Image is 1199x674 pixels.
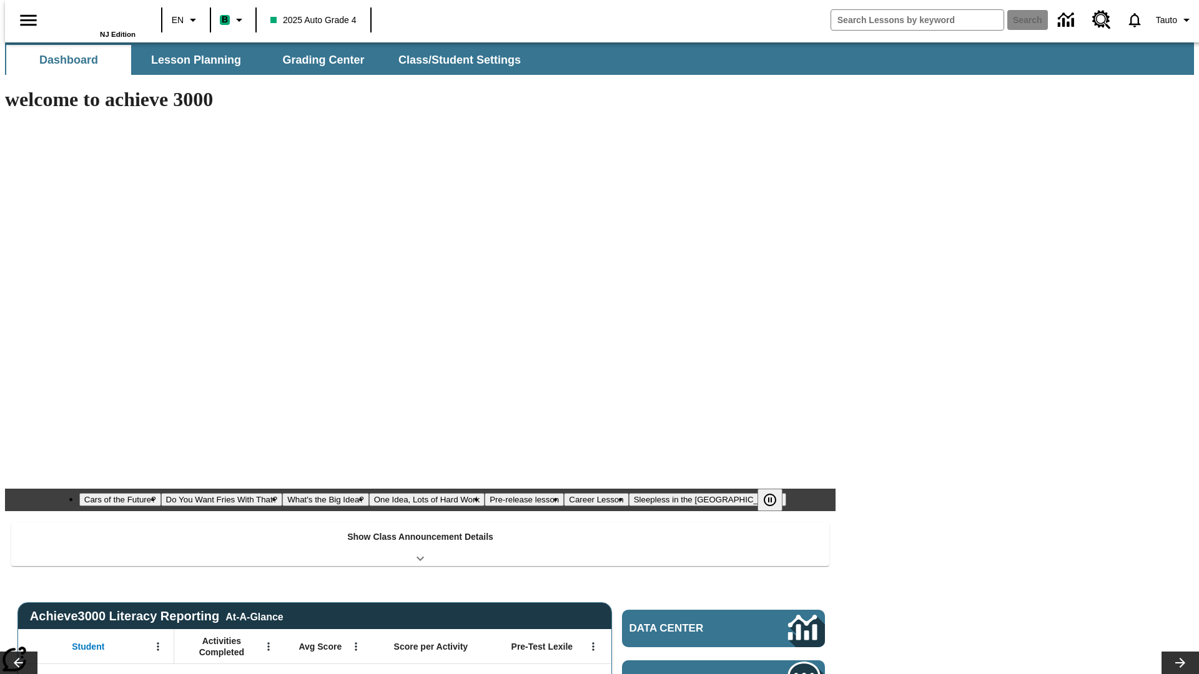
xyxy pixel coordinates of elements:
[347,637,365,656] button: Open Menu
[1085,3,1118,37] a: Resource Center, Will open in new tab
[259,637,278,656] button: Open Menu
[757,489,795,511] div: Pause
[388,45,531,75] button: Class/Student Settings
[54,4,136,38] div: Home
[629,622,746,635] span: Data Center
[100,31,136,38] span: NJ Edition
[11,523,829,566] div: Show Class Announcement Details
[347,530,493,544] p: Show Class Announcement Details
[134,45,259,75] button: Lesson Planning
[629,493,787,506] button: Slide 7 Sleepless in the Animal Kingdom
[831,10,1004,30] input: search field
[1162,652,1199,674] button: Lesson carousel, Next
[222,12,228,27] span: B
[180,635,263,658] span: Activities Completed
[282,493,369,506] button: Slide 3 What's the Big Idea?
[511,641,573,652] span: Pre-Test Lexile
[485,493,564,506] button: Slide 5 Pre-release lesson
[30,609,284,623] span: Achieve3000 Literacy Reporting
[5,42,1194,75] div: SubNavbar
[622,610,825,647] a: Data Center
[5,45,532,75] div: SubNavbar
[161,493,283,506] button: Slide 2 Do You Want Fries With That?
[215,9,252,31] button: Boost Class color is mint green. Change class color
[149,637,167,656] button: Open Menu
[1151,9,1199,31] button: Profile/Settings
[1156,14,1177,27] span: Tauto
[564,493,628,506] button: Slide 6 Career Lesson
[72,641,104,652] span: Student
[270,14,357,27] span: 2025 Auto Grade 4
[10,2,47,39] button: Open side menu
[166,9,206,31] button: Language: EN, Select a language
[584,637,603,656] button: Open Menu
[299,641,342,652] span: Avg Score
[6,45,131,75] button: Dashboard
[5,88,836,111] h1: welcome to achieve 3000
[394,641,468,652] span: Score per Activity
[172,14,184,27] span: EN
[79,493,161,506] button: Slide 1 Cars of the Future?
[54,6,136,31] a: Home
[225,609,283,623] div: At-A-Glance
[369,493,485,506] button: Slide 4 One Idea, Lots of Hard Work
[757,489,782,511] button: Pause
[261,45,386,75] button: Grading Center
[1118,4,1151,36] a: Notifications
[1050,3,1085,37] a: Data Center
